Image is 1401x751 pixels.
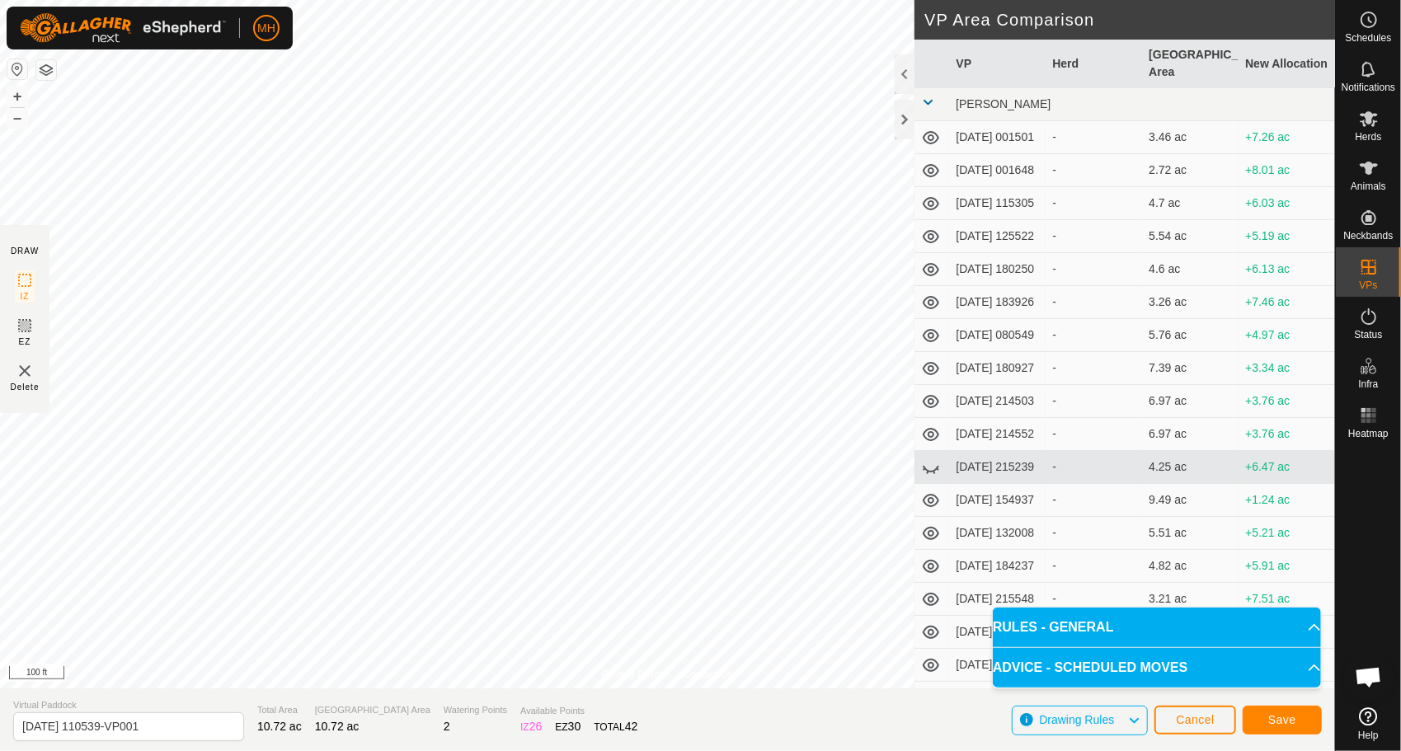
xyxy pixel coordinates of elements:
td: [DATE] 180927 [949,352,1046,385]
div: IZ [520,718,542,735]
div: DRAW [11,245,39,257]
div: - [1052,392,1135,410]
td: [DATE] 184237 [949,550,1046,583]
td: +3.76 ac [1239,418,1335,451]
div: EZ [555,718,581,735]
td: +3.76 ac [1239,385,1335,418]
td: +7.46 ac [1239,286,1335,319]
div: - [1052,195,1135,212]
button: Cancel [1154,706,1236,735]
div: - [1052,261,1135,278]
div: - [1052,491,1135,509]
span: 10.72 ac [315,720,360,733]
span: 2 [444,720,450,733]
div: - [1052,557,1135,575]
td: 3.21 ac [1142,583,1239,616]
td: [DATE] 215239 [949,451,1046,484]
span: Save [1268,713,1296,726]
td: 5.51 ac [1142,517,1239,550]
span: 30 [568,720,581,733]
img: VP [15,361,35,381]
td: +7.51 ac [1239,583,1335,616]
td: +6.13 ac [1239,253,1335,286]
td: 6.97 ac [1142,418,1239,451]
div: - [1052,326,1135,344]
td: 4.7 ac [1142,187,1239,220]
td: 3.26 ac [1142,286,1239,319]
td: [DATE] 154937 [949,484,1046,517]
button: Reset Map [7,59,27,79]
td: [DATE] 001648 [949,154,1046,187]
div: - [1052,129,1135,146]
span: Watering Points [444,703,507,717]
td: [DATE] 090318 [949,682,1046,715]
span: [PERSON_NAME] [956,97,1051,110]
span: Status [1354,330,1382,340]
td: 2.72 ac [1142,154,1239,187]
p-accordion-header: ADVICE - SCHEDULED MOVES [993,648,1321,688]
span: EZ [19,336,31,348]
td: 5.76 ac [1142,319,1239,352]
span: MH [257,20,275,37]
div: - [1052,162,1135,179]
span: IZ [21,290,30,303]
td: +4.97 ac [1239,319,1335,352]
th: VP [949,40,1046,88]
span: VPs [1359,280,1377,290]
td: 4.6 ac [1142,253,1239,286]
td: [DATE] 125522 [949,220,1046,253]
span: Heatmap [1348,429,1389,439]
td: [DATE] 100233 [949,616,1046,649]
a: Contact Us [684,667,732,682]
td: 4.82 ac [1142,550,1239,583]
span: Animals [1351,181,1386,191]
span: Total Area [257,703,302,717]
td: [DATE] 132008 [949,517,1046,550]
span: Infra [1358,379,1378,389]
td: [DATE] 001501 [949,121,1046,154]
td: +7.26 ac [1239,121,1335,154]
div: Open chat [1344,652,1394,702]
th: New Allocation [1239,40,1335,88]
td: 3.46 ac [1142,121,1239,154]
h2: VP Area Comparison [924,10,1335,30]
span: Available Points [520,704,637,718]
th: Herd [1046,40,1142,88]
button: – [7,108,27,128]
span: Schedules [1345,33,1391,43]
span: Delete [11,381,40,393]
span: Virtual Paddock [13,698,244,712]
div: - [1052,524,1135,542]
span: 26 [529,720,543,733]
div: TOTAL [594,718,637,735]
td: +5.21 ac [1239,517,1335,550]
span: Neckbands [1343,231,1393,241]
td: [DATE] 183926 [949,286,1046,319]
span: Cancel [1176,713,1215,726]
td: 6.97 ac [1142,385,1239,418]
button: Save [1243,706,1322,735]
td: [DATE] 090221 [949,649,1046,682]
td: [DATE] 115305 [949,187,1046,220]
td: +6.03 ac [1239,187,1335,220]
a: Help [1336,701,1401,747]
div: - [1052,293,1135,311]
div: - [1052,228,1135,245]
td: +3.34 ac [1239,352,1335,385]
a: Privacy Policy [602,667,664,682]
span: 10.72 ac [257,720,302,733]
p-accordion-header: RULES - GENERAL [993,608,1321,647]
td: 7.39 ac [1142,352,1239,385]
span: Drawing Rules [1039,713,1114,726]
img: Gallagher Logo [20,13,226,43]
div: - [1052,425,1135,443]
span: Notifications [1342,82,1395,92]
td: 5.54 ac [1142,220,1239,253]
td: 9.49 ac [1142,484,1239,517]
div: - [1052,359,1135,377]
button: + [7,87,27,106]
td: 4.25 ac [1142,451,1239,484]
span: [GEOGRAPHIC_DATA] Area [315,703,430,717]
span: Help [1358,730,1379,740]
div: - [1052,590,1135,608]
